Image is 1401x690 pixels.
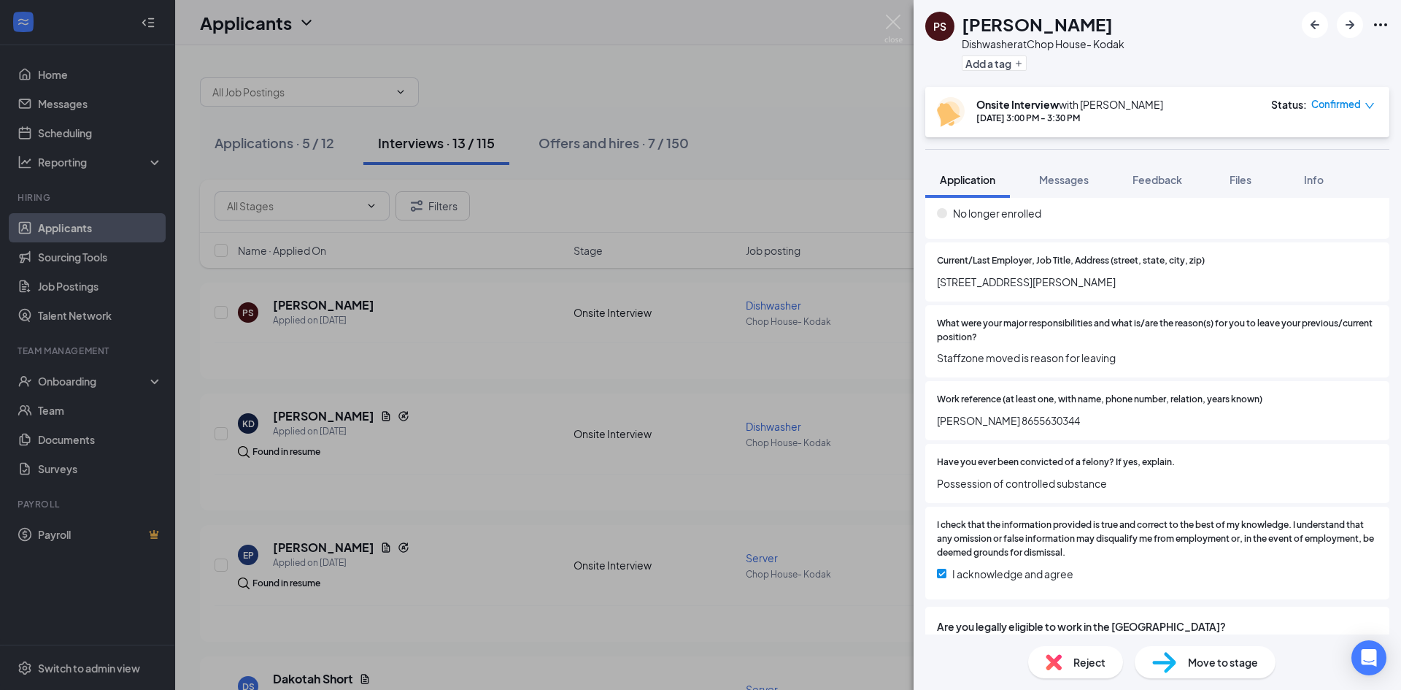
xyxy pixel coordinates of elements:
div: with [PERSON_NAME] [976,97,1163,112]
span: Info [1304,173,1324,186]
svg: Ellipses [1372,16,1389,34]
span: Application [940,173,995,186]
svg: Plus [1014,59,1023,68]
span: Feedback [1132,173,1182,186]
span: Files [1230,173,1251,186]
div: PS [933,19,946,34]
svg: ArrowRight [1341,16,1359,34]
button: ArrowRight [1337,12,1363,38]
span: Staffzone moved is reason for leaving [937,350,1378,366]
span: down [1365,101,1375,111]
span: I check that the information provided is true and correct to the best of my knowledge. I understa... [937,518,1378,560]
span: [STREET_ADDRESS][PERSON_NAME] [937,274,1378,290]
span: Current/Last Employer, Job Title, Address (street, state, city, zip) [937,254,1205,268]
div: Status : [1271,97,1307,112]
span: Messages [1039,173,1089,186]
span: Work reference (at least one, with name, phone number, relation, years known) [937,393,1262,407]
div: Dishwasher at Chop House- Kodak [962,37,1124,51]
span: Reject [1073,654,1105,670]
span: What were your major responsibilities and what is/are the reason(s) for you to leave your previou... [937,317,1378,345]
button: ArrowLeftNew [1302,12,1328,38]
span: Have you ever been convicted of a felony? If yes, explain. [937,456,1175,469]
svg: ArrowLeftNew [1306,16,1324,34]
span: No longer enrolled [953,205,1041,221]
span: Are you legally eligible to work in the [GEOGRAPHIC_DATA]? [937,618,1378,635]
span: Move to stage [1188,654,1258,670]
h1: [PERSON_NAME] [962,12,1113,37]
span: I acknowledge and agree [952,566,1073,582]
b: Onsite Interview [976,98,1059,111]
span: Possession of controlled substance [937,475,1378,491]
span: [PERSON_NAME] 8655630344 [937,413,1378,429]
span: Confirmed [1311,97,1361,112]
button: PlusAdd a tag [962,55,1027,71]
div: Open Intercom Messenger [1351,640,1386,675]
div: [DATE] 3:00 PM - 3:30 PM [976,112,1163,124]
